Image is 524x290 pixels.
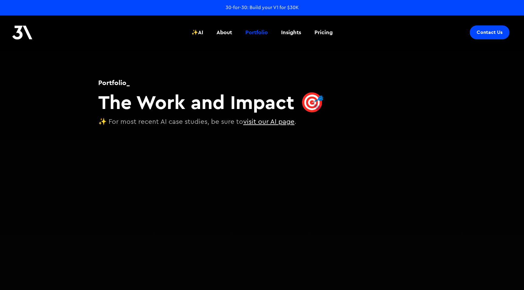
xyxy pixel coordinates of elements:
a: Portfolio [242,21,271,44]
a: Insights [277,21,305,44]
div: Contact Us [477,29,502,35]
a: 30-for-30: Build your V1 for $30K [226,4,299,11]
a: Contact Us [470,25,509,39]
div: Pricing [314,28,333,36]
div: Portfolio [245,28,268,36]
div: About [217,28,232,36]
div: ✨AI [191,28,203,36]
h2: The Work and Impact 🎯 [98,91,324,114]
div: Insights [281,28,301,36]
a: About [213,21,236,44]
a: ✨AI [188,21,207,44]
p: ✨ For most recent AI case studies, be sure to . [98,117,324,127]
a: visit our AI page [243,118,294,125]
a: Pricing [311,21,336,44]
h1: Portfolio_ [98,78,324,87]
